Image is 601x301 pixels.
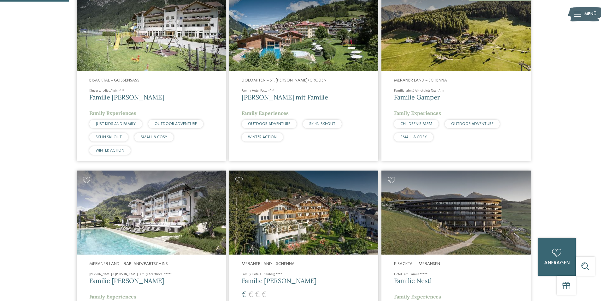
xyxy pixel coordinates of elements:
[242,110,289,116] span: Family Experiences
[394,78,447,82] span: Meraner Land – Schenna
[96,148,124,153] span: WINTER ACTION
[89,78,139,82] span: Eisacktal – Gossensass
[394,277,432,285] span: Familie Nestl
[89,262,168,266] span: Meraner Land – Rabland/Partschins
[394,293,441,300] span: Family Experiences
[248,135,277,139] span: WINTER ACTION
[242,272,366,276] h4: Family Hotel Gutenberg ****
[400,122,432,126] span: CHILDREN’S FARM
[242,88,366,93] h4: Family Hotel Posta ****
[242,78,327,82] span: Dolomiten – St. [PERSON_NAME]/Gröden
[96,135,122,139] span: SKI-IN SKI-OUT
[77,171,226,255] img: Familienhotels gesucht? Hier findet ihr die besten!
[89,110,136,116] span: Family Experiences
[538,238,576,276] a: anfragen
[451,122,493,126] span: OUTDOOR ADVENTURE
[242,93,328,101] span: [PERSON_NAME] mit Familie
[262,291,266,299] span: €
[89,272,213,276] h4: [PERSON_NAME] & [PERSON_NAME] Family Aparthotel ****ˢ
[155,122,197,126] span: OUTDOOR ADVENTURE
[229,171,378,255] img: Family Hotel Gutenberg ****
[242,291,246,299] span: €
[89,293,136,300] span: Family Experiences
[248,291,253,299] span: €
[141,135,167,139] span: SMALL & COSY
[96,122,136,126] span: JUST KIDS AND FAMILY
[89,93,164,101] span: Familie [PERSON_NAME]
[248,122,290,126] span: OUTDOOR ADVENTURE
[394,88,518,93] h4: Familienalm & Almchalets Taser Alm
[242,277,316,285] span: Familie [PERSON_NAME]
[89,88,213,93] h4: Kinderparadies Alpin ***ˢ
[242,262,295,266] span: Meraner Land – Schenna
[309,122,335,126] span: SKI-IN SKI-OUT
[255,291,260,299] span: €
[394,110,441,116] span: Family Experiences
[381,171,531,255] img: Familienhotels gesucht? Hier findet ihr die besten!
[544,261,570,266] span: anfragen
[394,262,440,266] span: Eisacktal – Meransen
[400,135,427,139] span: SMALL & COSY
[89,277,164,285] span: Familie [PERSON_NAME]
[394,93,440,101] span: Familie Gamper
